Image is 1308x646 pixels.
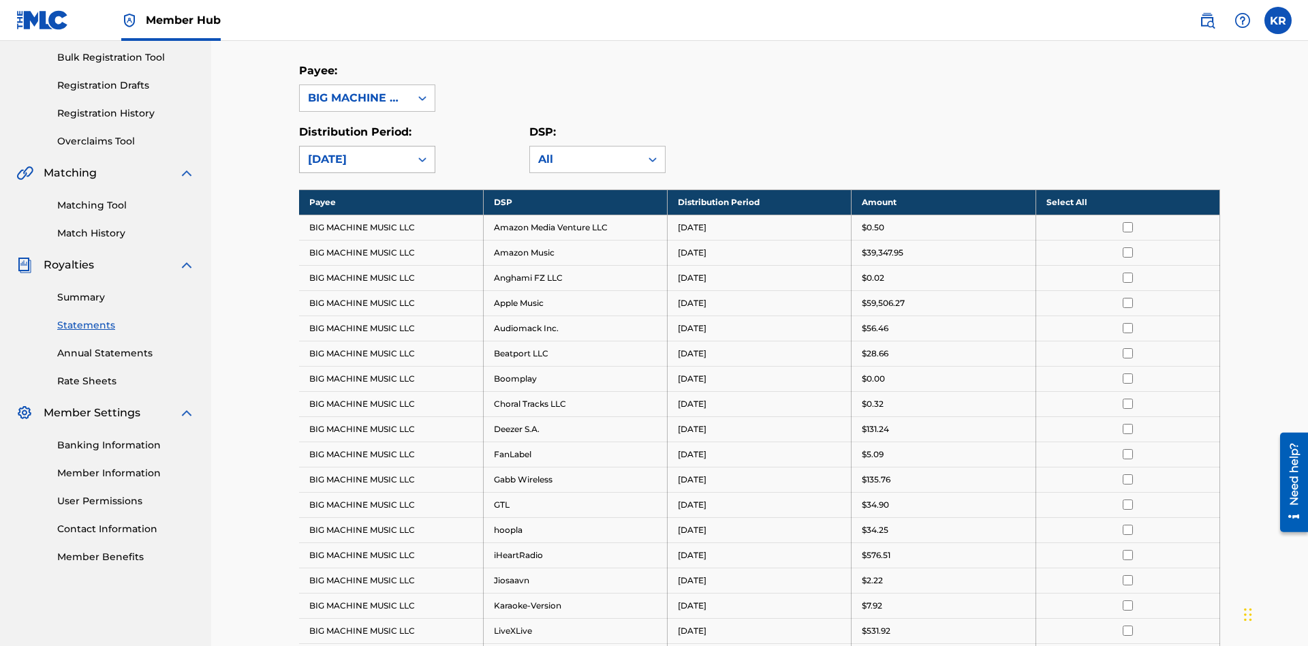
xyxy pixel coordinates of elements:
[483,618,667,643] td: LiveXLive
[862,297,905,309] p: $59,506.27
[483,568,667,593] td: Jiosaavn
[668,517,852,542] td: [DATE]
[1229,7,1256,34] div: Help
[668,189,852,215] th: Distribution Period
[299,542,483,568] td: BIG MACHINE MUSIC LLC
[308,151,402,168] div: [DATE]
[299,593,483,618] td: BIG MACHINE MUSIC LLC
[668,492,852,517] td: [DATE]
[299,215,483,240] td: BIG MACHINE MUSIC LLC
[862,524,888,536] p: $34.25
[862,474,890,486] p: $135.76
[308,90,402,106] div: BIG MACHINE MUSIC LLC
[299,64,337,77] label: Payee:
[44,405,140,421] span: Member Settings
[862,423,889,435] p: $131.24
[483,416,667,442] td: Deezer S.A.
[483,240,667,265] td: Amazon Music
[668,215,852,240] td: [DATE]
[57,318,195,333] a: Statements
[299,341,483,366] td: BIG MACHINE MUSIC LLC
[57,374,195,388] a: Rate Sheets
[16,165,33,181] img: Matching
[1194,7,1221,34] a: Public Search
[483,542,667,568] td: iHeartRadio
[57,78,195,93] a: Registration Drafts
[146,12,221,28] span: Member Hub
[862,499,889,511] p: $34.90
[862,448,884,461] p: $5.09
[483,215,667,240] td: Amazon Media Venture LLC
[483,341,667,366] td: Beatport LLC
[668,366,852,391] td: [DATE]
[299,366,483,391] td: BIG MACHINE MUSIC LLC
[299,568,483,593] td: BIG MACHINE MUSIC LLC
[299,240,483,265] td: BIG MACHINE MUSIC LLC
[1264,7,1292,34] div: User Menu
[299,492,483,517] td: BIG MACHINE MUSIC LLC
[57,106,195,121] a: Registration History
[178,405,195,421] img: expand
[299,316,483,341] td: BIG MACHINE MUSIC LLC
[57,522,195,536] a: Contact Information
[668,618,852,643] td: [DATE]
[299,391,483,416] td: BIG MACHINE MUSIC LLC
[862,574,883,587] p: $2.22
[16,10,69,30] img: MLC Logo
[483,316,667,341] td: Audiomack Inc.
[483,391,667,416] td: Choral Tracks LLC
[178,257,195,273] img: expand
[668,593,852,618] td: [DATE]
[668,391,852,416] td: [DATE]
[16,257,33,273] img: Royalties
[57,346,195,360] a: Annual Statements
[299,618,483,643] td: BIG MACHINE MUSIC LLC
[483,189,667,215] th: DSP
[299,265,483,290] td: BIG MACHINE MUSIC LLC
[299,467,483,492] td: BIG MACHINE MUSIC LLC
[668,240,852,265] td: [DATE]
[1199,12,1215,29] img: search
[1234,12,1251,29] img: help
[57,50,195,65] a: Bulk Registration Tool
[538,151,632,168] div: All
[299,290,483,316] td: BIG MACHINE MUSIC LLC
[44,165,97,181] span: Matching
[862,549,890,562] p: $576.51
[483,366,667,391] td: Boomplay
[483,290,667,316] td: Apple Music
[57,466,195,480] a: Member Information
[862,247,903,259] p: $39,347.95
[299,442,483,467] td: BIG MACHINE MUSIC LLC
[862,398,884,410] p: $0.32
[668,568,852,593] td: [DATE]
[1270,427,1308,539] iframe: Resource Center
[862,272,884,284] p: $0.02
[668,416,852,442] td: [DATE]
[483,593,667,618] td: Karaoke-Version
[57,290,195,305] a: Summary
[57,198,195,213] a: Matching Tool
[483,442,667,467] td: FanLabel
[483,492,667,517] td: GTL
[668,290,852,316] td: [DATE]
[483,265,667,290] td: Anghami FZ LLC
[1240,581,1308,646] iframe: Chat Widget
[862,322,888,335] p: $56.46
[862,625,890,637] p: $531.92
[668,265,852,290] td: [DATE]
[668,542,852,568] td: [DATE]
[529,125,556,138] label: DSP:
[57,550,195,564] a: Member Benefits
[44,257,94,273] span: Royalties
[668,316,852,341] td: [DATE]
[1244,594,1252,635] div: Drag
[178,165,195,181] img: expand
[299,189,483,215] th: Payee
[299,416,483,442] td: BIG MACHINE MUSIC LLC
[57,226,195,241] a: Match History
[862,600,882,612] p: $7.92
